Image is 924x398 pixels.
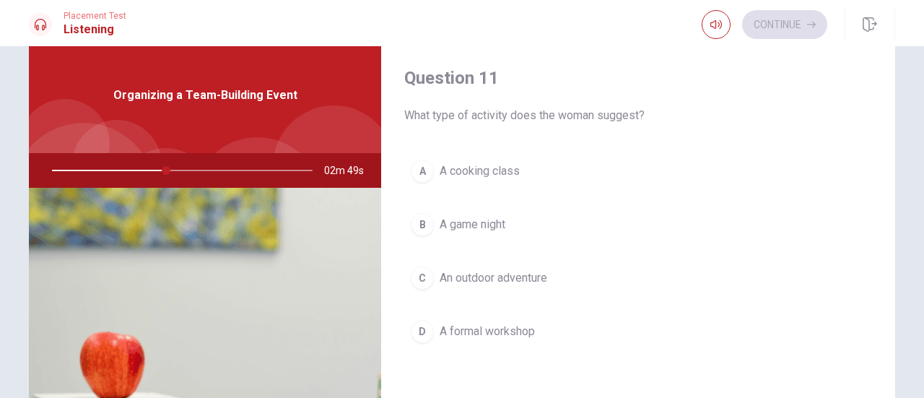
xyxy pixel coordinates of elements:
[440,216,505,233] span: A game night
[404,313,872,350] button: DA formal workshop
[440,163,520,180] span: A cooking class
[404,153,872,189] button: AA cooking class
[404,107,872,124] span: What type of activity does the woman suggest?
[64,11,126,21] span: Placement Test
[411,213,434,236] div: B
[404,207,872,243] button: BA game night
[411,267,434,290] div: C
[411,160,434,183] div: A
[440,323,535,340] span: A formal workshop
[324,153,375,188] span: 02m 49s
[404,66,872,90] h4: Question 11
[113,87,297,104] span: Organizing a Team-Building Event
[411,320,434,343] div: D
[404,260,872,296] button: CAn outdoor adventure
[440,269,547,287] span: An outdoor adventure
[64,21,126,38] h1: Listening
